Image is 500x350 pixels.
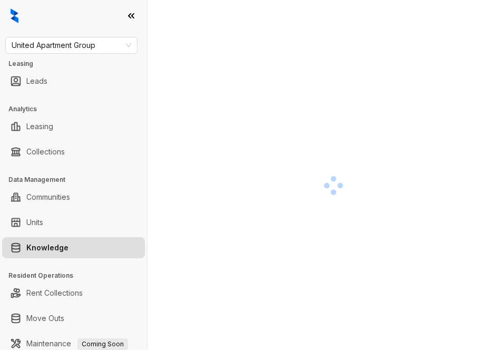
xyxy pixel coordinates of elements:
[26,283,83,304] a: Rent Collections
[8,271,147,280] h3: Resident Operations
[8,59,147,69] h3: Leasing
[26,187,70,208] a: Communities
[26,212,43,233] a: Units
[2,308,145,329] li: Move Outs
[2,187,145,208] li: Communities
[2,71,145,92] li: Leads
[26,116,53,137] a: Leasing
[26,237,68,258] a: Knowledge
[12,37,131,53] span: United Apartment Group
[77,338,128,350] span: Coming Soon
[26,308,64,329] a: Move Outs
[26,71,47,92] a: Leads
[8,104,147,114] h3: Analytics
[11,8,18,23] img: logo
[2,212,145,233] li: Units
[2,141,145,162] li: Collections
[2,283,145,304] li: Rent Collections
[26,141,65,162] a: Collections
[2,116,145,137] li: Leasing
[8,175,147,184] h3: Data Management
[2,237,145,258] li: Knowledge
